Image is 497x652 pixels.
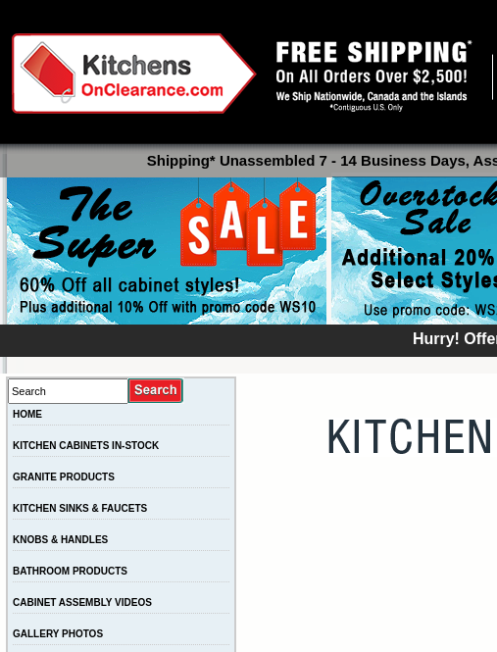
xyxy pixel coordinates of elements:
[13,440,159,451] a: KITCHEN CABINETS IN-STOCK
[128,377,184,404] input: Submit
[13,566,127,577] a: BATHROOM PRODUCTS
[13,409,42,420] a: HOME
[13,597,152,608] a: CABINET ASSEMBLY VIDEOS
[13,472,115,482] a: GRANITE PRODUCTS
[13,503,147,514] a: KITCHEN SINKS & FAUCETS
[13,534,108,545] a: KNOBS & HANDLES
[13,628,103,639] a: GALLERY PHOTOS
[12,33,257,114] img: Kitchens on Clearance Logo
